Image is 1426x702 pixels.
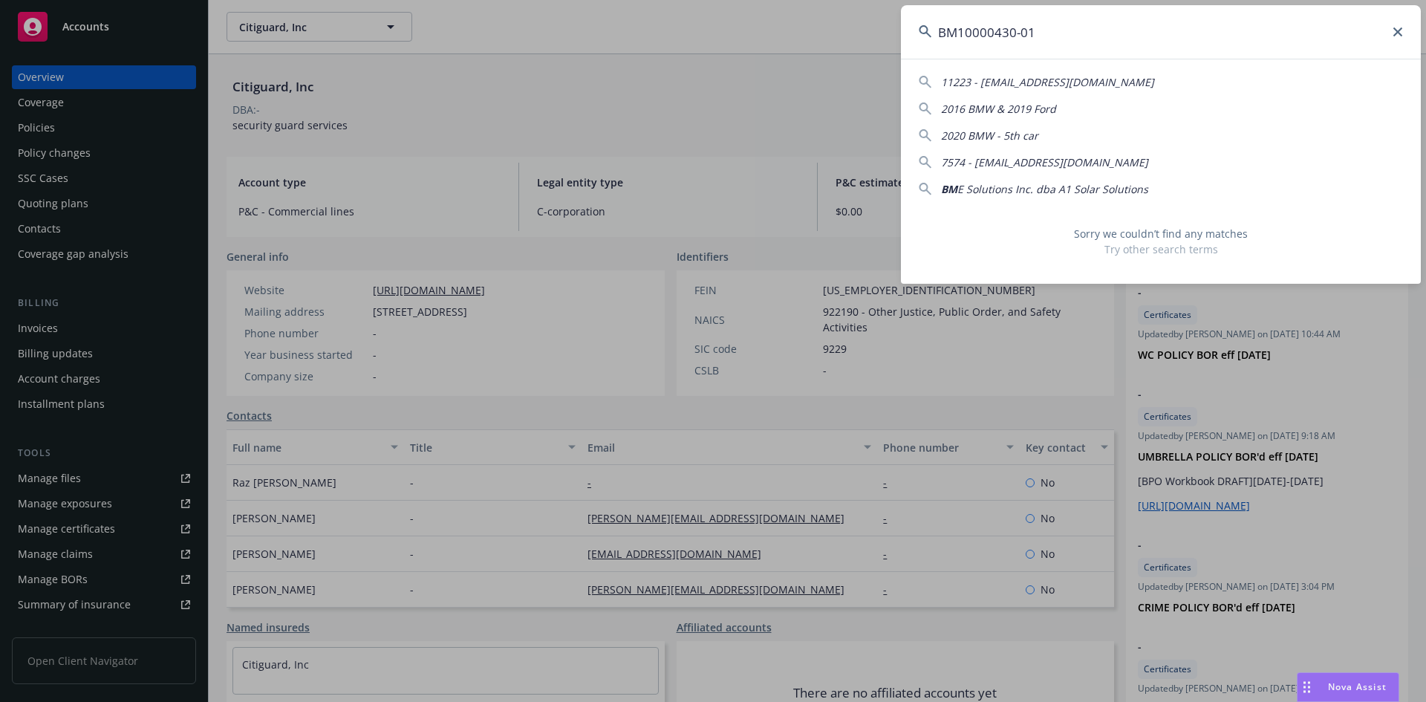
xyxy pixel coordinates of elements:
[901,5,1421,59] input: Search...
[919,226,1403,241] span: Sorry we couldn’t find any matches
[1328,680,1387,693] span: Nova Assist
[1297,672,1399,702] button: Nova Assist
[919,241,1403,257] span: Try other search terms
[941,182,957,196] span: BM
[941,75,1154,89] span: 11223 - [EMAIL_ADDRESS][DOMAIN_NAME]
[1298,673,1316,701] div: Drag to move
[957,182,1148,196] span: E Solutions Inc. dba A1 Solar Solutions
[941,155,1148,169] span: 7574 - [EMAIL_ADDRESS][DOMAIN_NAME]
[941,102,1056,116] span: 2016 BMW & 2019 Ford
[941,129,1038,143] span: 2020 BMW - 5th car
